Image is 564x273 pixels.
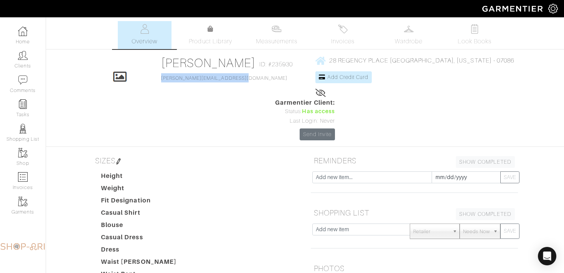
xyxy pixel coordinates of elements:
[18,26,28,36] img: dashboard-icon-dbcd8f5a0b271acd01030246c82b418ddd0df26cd7fceb0bd07c9910d44c42f6.png
[140,24,149,34] img: basicinfo-40fd8af6dae0f16599ec9e87c0ef1c0a1fdea2edbe929e3d69a839185d80c458.svg
[275,98,335,107] span: Garmentier Client:
[329,57,514,64] span: 28 REGENCY PLACE [GEOGRAPHIC_DATA], [US_STATE] - 07086
[95,196,183,208] dt: Fit Designation
[189,37,232,46] span: Product Library
[413,224,449,239] span: Retailer
[478,2,548,15] img: garmentier-logo-header-white-b43fb05a5012e4ada735d5af1a66efaba907eab6374d6393d1fbf88cb4ef424d.png
[18,75,28,85] img: comment-icon-a0a6a9ef722e966f86d9cbdc48e553b5cf19dbc54f86b18d962a5391bc8f6eb6.png
[338,24,348,34] img: orders-27d20c2124de7fd6de4e0e44c1d41de31381a507db9b33961299e4e07d508b8c.svg
[312,224,410,235] input: Add new item
[300,128,335,140] a: Send Invite
[404,24,414,34] img: wardrobe-487a4870c1b7c33e795ec22d11cfc2ed9d08956e64fb3008fe2437562e282088.svg
[456,156,515,168] a: SHOW COMPLETED
[18,197,28,206] img: garments-icon-b7da505a4dc4fd61783c78ac3ca0ef83fa9d6f193b1c9dc38574b1d14d53ca28.png
[95,184,183,196] dt: Weight
[538,247,556,265] div: Open Intercom Messenger
[456,208,515,220] a: SHOW COMPLETED
[18,51,28,60] img: clients-icon-6bae9207a08558b7cb47a8932f037763ab4055f8c8b6bfacd5dc20c3e0201464.png
[95,171,183,184] dt: Height
[458,37,492,46] span: Look Books
[95,233,183,245] dt: Casual Dress
[272,24,281,34] img: measurements-466bbee1fd09ba9460f595b01e5d73f9e2bff037440d3c8f018324cb6cdf7a4a.svg
[95,257,183,270] dt: Waist [PERSON_NAME]
[184,25,237,46] a: Product Library
[161,56,256,70] a: [PERSON_NAME]
[312,171,432,183] input: Add new item...
[115,158,122,164] img: pen-cf24a1663064a2ec1b9c1bd2387e9de7a2fa800b781884d57f21acf72779bad2.png
[132,37,157,46] span: Overview
[95,220,183,233] dt: Blouse
[250,21,304,49] a: Measurements
[448,21,501,49] a: Look Books
[95,245,183,257] dt: Dress
[18,148,28,158] img: garments-icon-b7da505a4dc4fd61783c78ac3ca0ef83fa9d6f193b1c9dc38574b1d14d53ca28.png
[92,153,299,168] h5: SIZES
[311,153,518,168] h5: REMINDERS
[95,208,183,220] dt: Casual Shirt
[256,37,298,46] span: Measurements
[331,37,355,46] span: Invoices
[548,4,558,13] img: gear-icon-white-bd11855cb880d31180b6d7d6211b90ccbf57a29d726f0c71d8c61bd08dd39cc2.png
[316,21,369,49] a: Invoices
[18,124,28,133] img: stylists-icon-eb353228a002819b7ec25b43dbf5f0378dd9e0616d9560372ff212230b889e62.png
[395,37,422,46] span: Wardrobe
[315,56,514,65] a: 28 REGENCY PLACE [GEOGRAPHIC_DATA], [US_STATE] - 07086
[18,172,28,182] img: orders-icon-0abe47150d42831381b5fb84f609e132dff9fe21cb692f30cb5eec754e2cba89.png
[161,76,288,81] a: [PERSON_NAME][EMAIL_ADDRESS][DOMAIN_NAME]
[118,21,172,49] a: Overview
[275,107,335,116] div: Status:
[500,224,519,239] button: SAVE
[315,71,372,83] a: Add Credit Card
[275,117,335,125] div: Last Login: Never
[327,74,369,80] span: Add Credit Card
[470,24,480,34] img: todo-9ac3debb85659649dc8f770b8b6100bb5dab4b48dedcbae339e5042a72dfd3cc.svg
[382,21,435,49] a: Wardrobe
[311,205,518,220] h5: SHOPPING LIST
[18,99,28,109] img: reminder-icon-8004d30b9f0a5d33ae49ab947aed9ed385cf756f9e5892f1edd6e32f2345188e.png
[500,171,519,183] button: SAVE
[302,107,335,116] span: Has access
[463,224,490,239] span: Needs Now
[259,60,293,69] span: ID: #235930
